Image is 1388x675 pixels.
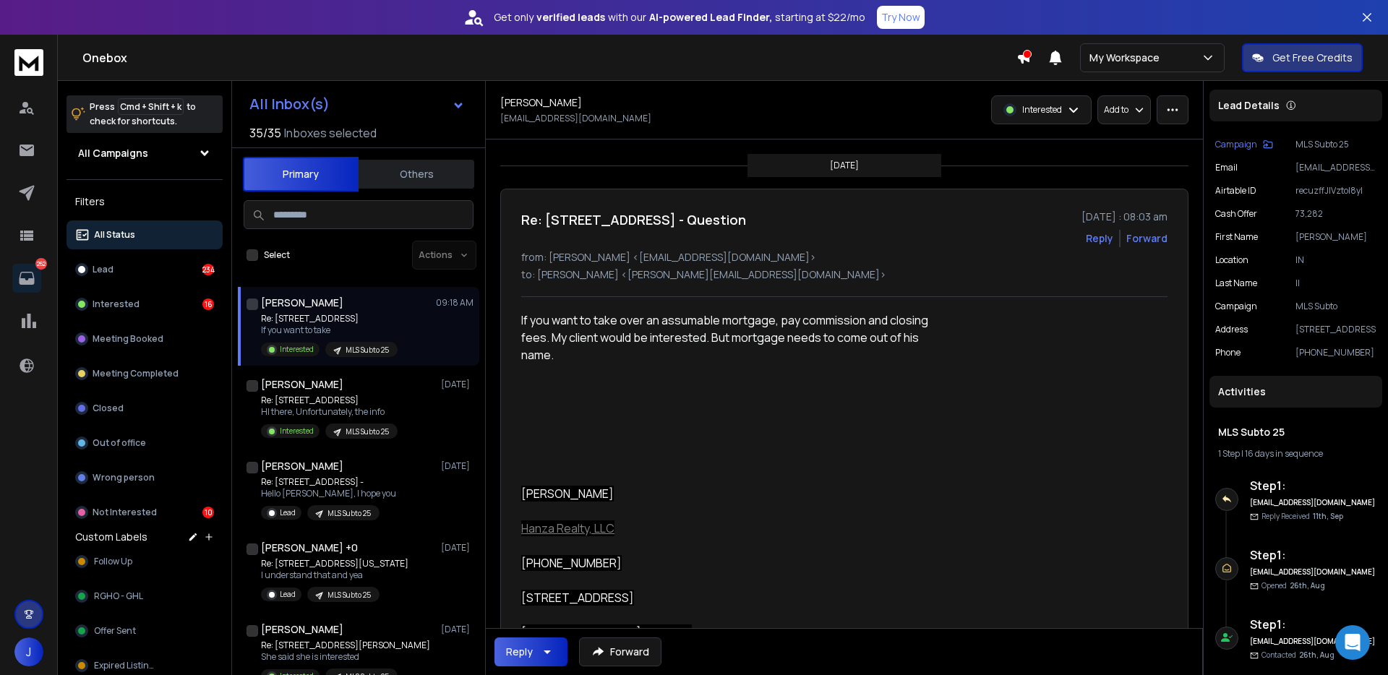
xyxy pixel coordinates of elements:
p: Hello [PERSON_NAME], I hope you [261,488,396,499]
p: Re: [STREET_ADDRESS] - [261,476,396,488]
p: recuzffJlVztol8yI [1295,185,1376,197]
p: Lead [93,264,113,275]
p: Re: [STREET_ADDRESS][PERSON_NAME] [261,640,430,651]
p: Email [1215,162,1238,173]
h1: [PERSON_NAME] +0 [261,541,358,555]
button: Not Interested10 [67,498,223,527]
h1: [PERSON_NAME] [261,622,343,637]
p: [PERSON_NAME] [1295,231,1376,243]
button: RGHO - GHL [67,582,223,611]
button: Forward [579,637,661,666]
h1: All Campaigns [78,146,148,160]
p: 262 [35,258,47,270]
p: Cash Offer [1215,208,1257,220]
p: [DATE] [830,160,859,171]
button: Follow Up [67,547,223,576]
div: Activities [1209,376,1382,408]
p: Interested [1022,104,1062,116]
p: Lead [280,589,296,600]
p: Re: [STREET_ADDRESS] [261,395,398,406]
button: Reply [1086,231,1113,246]
h6: [EMAIL_ADDRESS][DOMAIN_NAME] [1250,567,1376,577]
p: Closed [93,403,124,414]
p: Opened [1261,580,1325,591]
p: Not Interested [93,507,157,518]
a: 262 [12,264,41,293]
span: Cmd + Shift + k [118,98,184,115]
p: MLS Subto 25 [327,508,371,519]
button: Wrong person [67,463,223,492]
p: [DATE] [441,624,474,635]
span: Offer Sent [94,625,136,637]
h1: Re: [STREET_ADDRESS] - Question [521,210,746,230]
p: Airtable ID [1215,185,1256,197]
span: RGHO - GHL [94,590,143,602]
h1: MLS Subto 25 [1218,425,1374,439]
p: Address [1215,324,1248,335]
p: First Name [1215,231,1258,243]
button: Get Free Credits [1242,43,1363,72]
span: [PERSON_NAME] [521,486,614,502]
div: Open Intercom Messenger [1335,625,1370,660]
p: Meeting Booked [93,333,163,345]
p: 73,282 [1295,208,1376,220]
p: Add to [1104,104,1128,116]
div: | [1218,448,1374,460]
p: Re: [STREET_ADDRESS] [261,313,398,324]
div: Reply [506,645,533,659]
p: MLS Subto 25 [1295,139,1376,150]
button: Reply [494,637,567,666]
p: IN [1295,254,1376,266]
h3: Filters [67,192,223,212]
strong: verified leads [536,10,605,25]
button: Interested16 [67,290,223,319]
p: Press to check for shortcuts. [90,100,196,129]
button: Offer Sent [67,616,223,645]
p: [STREET_ADDRESS] [1295,324,1376,335]
p: Wrong person [93,472,155,483]
strong: AI-powered Lead Finder, [649,10,772,25]
p: from: [PERSON_NAME] <[EMAIL_ADDRESS][DOMAIN_NAME]> [521,250,1168,265]
span: Follow Up [94,556,132,567]
div: Forward [1126,231,1168,246]
p: HI there, Unfortunately, the info [261,406,398,418]
h6: Step 1 : [1250,477,1376,494]
h1: Onebox [82,49,1016,66]
p: She said she is interested [261,651,430,663]
button: Others [359,158,474,190]
p: [EMAIL_ADDRESS][DOMAIN_NAME] [500,113,651,124]
p: I understand that and yea [261,569,408,581]
button: Out of office [67,429,223,457]
p: Lead [280,507,296,518]
div: 10 [202,507,214,518]
p: Lead Details [1218,98,1280,113]
a: Hanza Realty, LLC [521,520,614,536]
span: 16 days in sequence [1245,447,1323,460]
span: 11th, Sep [1313,511,1343,521]
p: My Workspace [1089,51,1165,65]
h6: [EMAIL_ADDRESS][DOMAIN_NAME] [1250,636,1376,647]
p: Get only with our starting at $22/mo [494,10,865,25]
p: Interested [280,426,314,437]
span: 1 Step [1218,447,1240,460]
p: II [1295,278,1376,289]
p: Try Now [881,10,920,25]
h3: Custom Labels [75,530,147,544]
p: Campaign [1215,139,1257,150]
span: [PHONE_NUMBER] [521,555,622,571]
button: All Inbox(s) [238,90,476,119]
h6: Step 1 : [1250,616,1376,633]
p: Contacted [1261,650,1335,661]
span: [STREET_ADDRESS] [521,590,634,606]
button: All Status [67,220,223,249]
button: Try Now [877,6,925,29]
h6: [EMAIL_ADDRESS][DOMAIN_NAME] [1250,497,1376,508]
span: Expired Listing [94,660,155,671]
p: to: [PERSON_NAME] <[PERSON_NAME][EMAIL_ADDRESS][DOMAIN_NAME]> [521,267,1168,282]
button: Campaign [1215,139,1273,150]
h1: [PERSON_NAME] [500,95,582,110]
span: 26th, Aug [1290,580,1325,590]
p: [DATE] [441,460,474,472]
button: Meeting Completed [67,359,223,388]
img: logo [14,49,43,76]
